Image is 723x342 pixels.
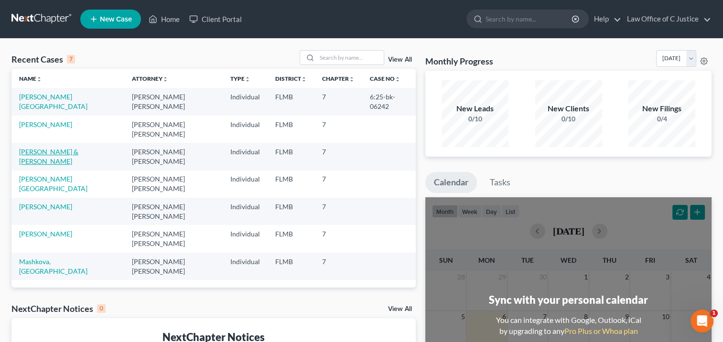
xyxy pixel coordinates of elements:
td: [PERSON_NAME] [PERSON_NAME] [124,143,223,170]
span: New Case [100,16,132,23]
td: Individual [223,225,268,252]
td: 7 [314,88,362,115]
td: 7 [314,116,362,143]
td: Individual [223,88,268,115]
td: FLMB [268,143,314,170]
div: 0/10 [535,114,602,124]
i: unfold_more [395,76,400,82]
div: You can integrate with Google, Outlook, iCal by upgrading to any [492,315,645,337]
td: FLMB [268,116,314,143]
a: Nameunfold_more [19,75,42,82]
td: [PERSON_NAME] [PERSON_NAME] [124,253,223,280]
i: unfold_more [245,76,250,82]
a: Districtunfold_more [275,75,307,82]
span: 1 [710,310,718,317]
input: Search by name... [317,51,384,64]
div: NextChapter Notices [11,303,106,314]
a: Case Nounfold_more [370,75,400,82]
td: 7 [314,198,362,225]
a: Pro Plus or Whoa plan [564,326,638,335]
a: [PERSON_NAME] [19,203,72,211]
td: [PERSON_NAME] [PERSON_NAME] [124,225,223,252]
td: 7 [314,253,362,280]
a: [PERSON_NAME][GEOGRAPHIC_DATA] [19,93,87,110]
td: Individual [223,253,268,280]
td: Individual [223,143,268,170]
div: New Filings [628,103,695,114]
a: View All [388,56,412,63]
a: Tasks [481,172,519,193]
td: [PERSON_NAME] [PERSON_NAME] [124,88,223,115]
td: 7 [314,143,362,170]
a: Client Portal [184,11,247,28]
a: Typeunfold_more [230,75,250,82]
a: Chapterunfold_more [322,75,355,82]
td: FLMB [268,88,314,115]
div: New Clients [535,103,602,114]
a: Mashkova, [GEOGRAPHIC_DATA] [19,257,87,275]
i: unfold_more [162,76,168,82]
td: FLMB [268,225,314,252]
h3: Monthly Progress [425,55,493,67]
div: Recent Cases [11,53,75,65]
div: Sync with your personal calendar [489,292,648,307]
div: 0/10 [442,114,508,124]
div: 0/4 [628,114,695,124]
a: [PERSON_NAME] & [PERSON_NAME] [19,148,78,165]
td: FLMB [268,253,314,280]
a: Law Office of C Justice [622,11,711,28]
td: Individual [223,116,268,143]
td: FLMB [268,198,314,225]
td: 7 [314,225,362,252]
a: [PERSON_NAME] [19,120,72,128]
a: [PERSON_NAME] [19,230,72,238]
div: New Leads [442,103,508,114]
input: Search by name... [486,10,573,28]
a: Help [589,11,621,28]
td: [PERSON_NAME] [PERSON_NAME] [124,171,223,198]
i: unfold_more [36,76,42,82]
iframe: Intercom live chat [691,310,713,332]
td: 6:25-bk-06242 [362,88,416,115]
i: unfold_more [349,76,355,82]
a: [PERSON_NAME][GEOGRAPHIC_DATA] [19,175,87,192]
a: View All [388,306,412,312]
td: Individual [223,171,268,198]
div: 7 [67,55,75,64]
td: 7 [314,171,362,198]
td: Individual [223,198,268,225]
a: Attorneyunfold_more [132,75,168,82]
td: [PERSON_NAME] [PERSON_NAME] [124,116,223,143]
div: 0 [97,304,106,313]
i: unfold_more [301,76,307,82]
a: Home [144,11,184,28]
td: [PERSON_NAME] [PERSON_NAME] [124,198,223,225]
td: FLMB [268,171,314,198]
a: Calendar [425,172,477,193]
